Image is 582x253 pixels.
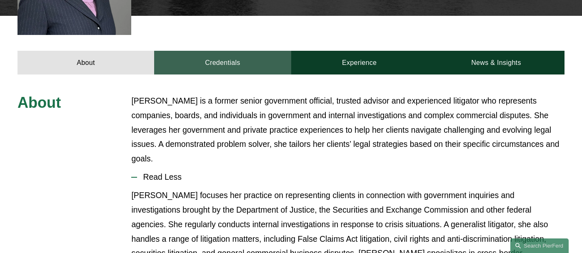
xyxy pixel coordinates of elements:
[131,94,565,166] p: [PERSON_NAME] is a former senior government official, trusted advisor and experienced litigator w...
[131,166,565,188] button: Read Less
[510,238,569,253] a: Search this site
[17,94,61,111] span: About
[291,51,428,74] a: Experience
[17,51,154,74] a: About
[428,51,565,74] a: News & Insights
[137,172,565,182] span: Read Less
[154,51,291,74] a: Credentials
